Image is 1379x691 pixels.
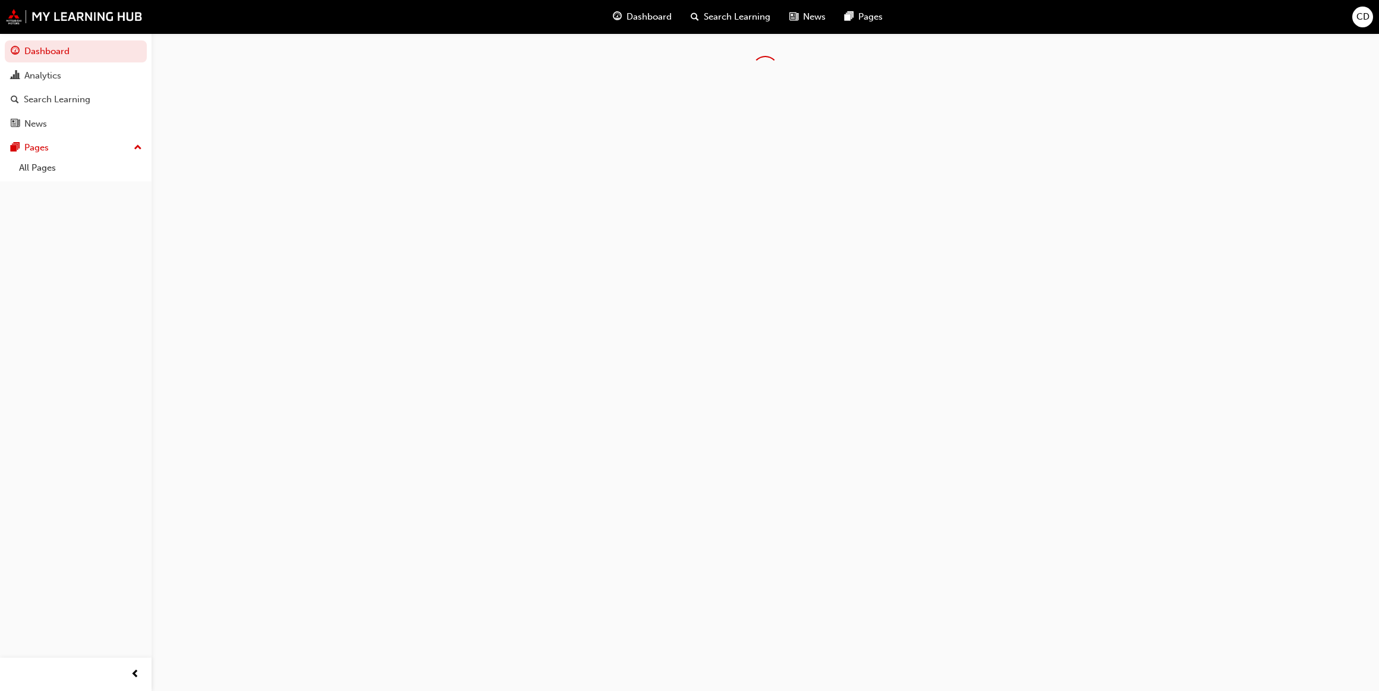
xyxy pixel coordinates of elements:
[803,10,826,24] span: News
[858,10,883,24] span: Pages
[11,46,20,57] span: guage-icon
[835,5,892,29] a: pages-iconPages
[5,137,147,159] button: Pages
[134,140,142,156] span: up-icon
[1352,7,1373,27] button: CD
[5,89,147,111] a: Search Learning
[11,95,19,105] span: search-icon
[691,10,699,24] span: search-icon
[6,9,143,24] img: mmal
[11,143,20,153] span: pages-icon
[24,93,90,106] div: Search Learning
[5,40,147,62] a: Dashboard
[845,10,854,24] span: pages-icon
[11,71,20,81] span: chart-icon
[789,10,798,24] span: news-icon
[11,119,20,130] span: news-icon
[626,10,672,24] span: Dashboard
[1356,10,1369,24] span: CD
[5,113,147,135] a: News
[704,10,770,24] span: Search Learning
[5,38,147,137] button: DashboardAnalyticsSearch LearningNews
[24,69,61,83] div: Analytics
[24,141,49,155] div: Pages
[603,5,681,29] a: guage-iconDashboard
[131,667,140,682] span: prev-icon
[780,5,835,29] a: news-iconNews
[613,10,622,24] span: guage-icon
[681,5,780,29] a: search-iconSearch Learning
[24,117,47,131] div: News
[5,65,147,87] a: Analytics
[14,159,147,177] a: All Pages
